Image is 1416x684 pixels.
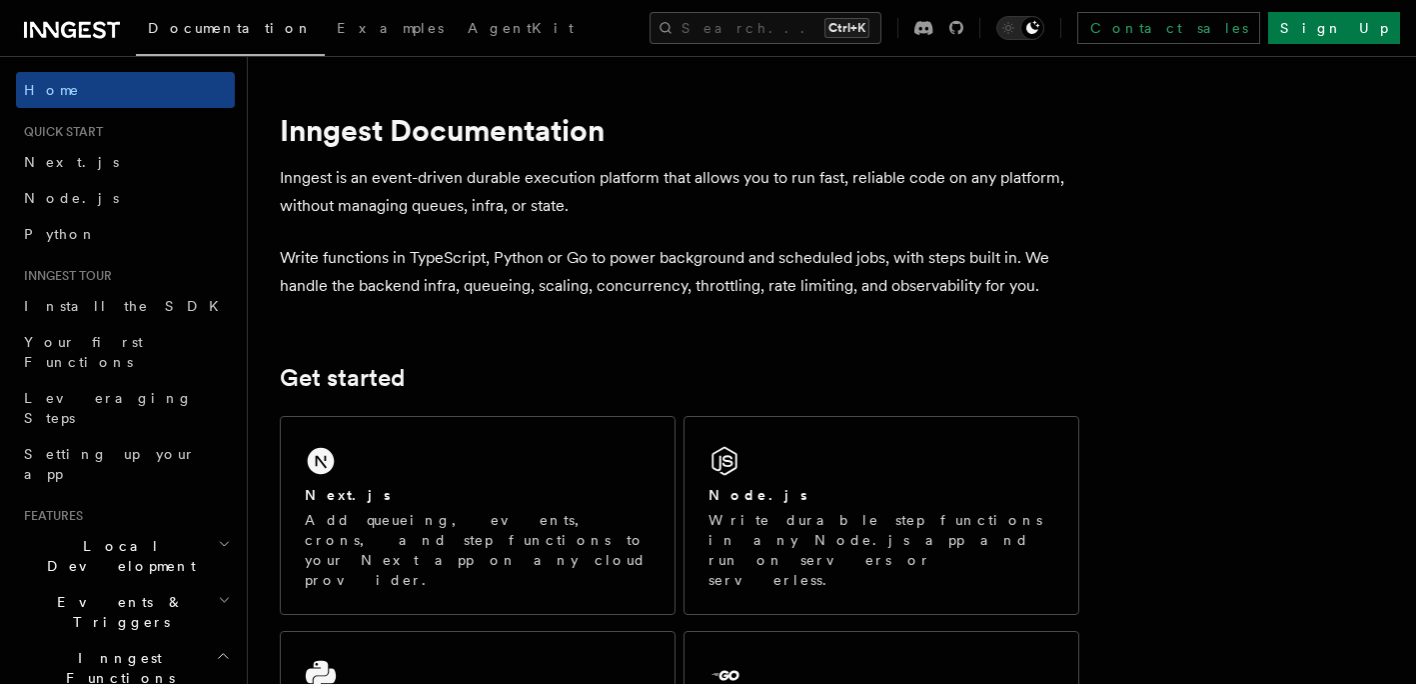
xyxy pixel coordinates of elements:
span: Inngest tour [16,268,112,284]
a: Get started [280,364,405,392]
a: Examples [325,6,456,54]
a: Contact sales [1077,12,1260,44]
a: Sign Up [1268,12,1400,44]
h1: Inngest Documentation [280,112,1079,148]
span: Examples [337,20,444,36]
a: Your first Functions [16,324,235,380]
span: Quick start [16,124,103,140]
a: Documentation [136,6,325,56]
a: Python [16,216,235,252]
button: Search...Ctrl+K [650,12,881,44]
button: Local Development [16,528,235,584]
a: Install the SDK [16,288,235,324]
p: Inngest is an event-driven durable execution platform that allows you to run fast, reliable code ... [280,164,1079,220]
span: Leveraging Steps [24,390,193,426]
a: Node.jsWrite durable step functions in any Node.js app and run on servers or serverless. [684,416,1079,615]
span: Your first Functions [24,334,143,370]
button: Toggle dark mode [996,16,1044,40]
a: AgentKit [456,6,586,54]
h2: Next.js [305,485,391,505]
p: Write durable step functions in any Node.js app and run on servers or serverless. [708,510,1054,590]
a: Setting up your app [16,436,235,492]
button: Events & Triggers [16,584,235,640]
p: Add queueing, events, crons, and step functions to your Next app on any cloud provider. [305,510,651,590]
span: Home [24,80,80,100]
p: Write functions in TypeScript, Python or Go to power background and scheduled jobs, with steps bu... [280,244,1079,300]
span: Events & Triggers [16,592,218,632]
a: Next.jsAdd queueing, events, crons, and step functions to your Next app on any cloud provider. [280,416,676,615]
a: Next.js [16,144,235,180]
h2: Node.js [708,485,807,505]
span: Node.js [24,190,119,206]
a: Node.js [16,180,235,216]
a: Leveraging Steps [16,380,235,436]
span: Features [16,508,83,524]
span: Documentation [148,20,313,36]
span: Setting up your app [24,446,196,482]
span: Next.js [24,154,119,170]
span: Local Development [16,536,218,576]
kbd: Ctrl+K [824,18,869,38]
a: Home [16,72,235,108]
span: Python [24,226,97,242]
span: AgentKit [468,20,574,36]
span: Install the SDK [24,298,231,314]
